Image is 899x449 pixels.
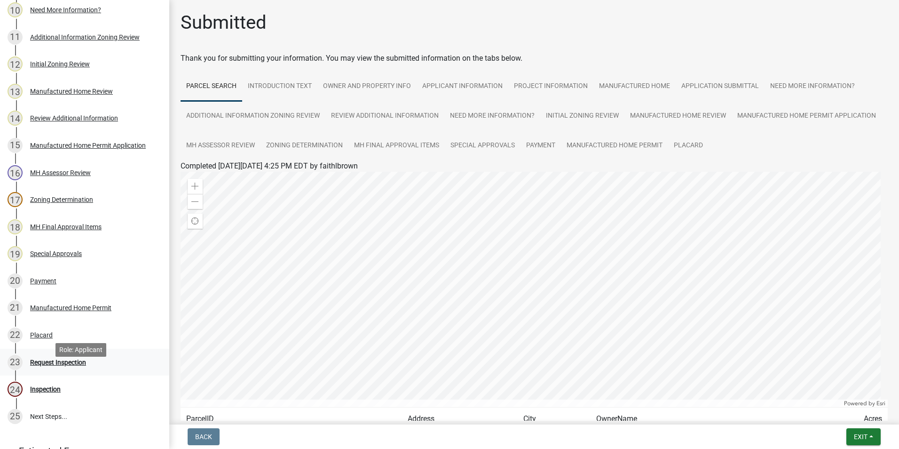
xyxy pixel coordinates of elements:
div: Special Approvals [30,250,82,257]
a: Additional Information Zoning Review [181,101,325,131]
div: MH Assessor Review [30,169,91,176]
a: Manufactured Home Permit [561,131,668,161]
div: 25 [8,409,23,424]
div: Review Additional Information [30,115,118,121]
div: 16 [8,165,23,180]
a: Need More Information? [444,101,540,131]
div: Manufactured Home Permit [30,305,111,311]
a: Manufactured Home Permit Application [732,101,882,131]
div: Zoom out [188,194,203,209]
div: Manufactured Home Permit Application [30,142,146,149]
div: 19 [8,246,23,261]
a: Applicant Information [417,72,508,102]
div: Zoom in [188,179,203,194]
span: Exit [854,433,867,441]
div: 22 [8,328,23,343]
td: Acres [796,408,888,431]
a: Introduction Text [242,72,317,102]
a: Manufactured Home [593,72,676,102]
div: 24 [8,382,23,397]
a: Manufactured Home Review [624,101,732,131]
div: 17 [8,192,23,207]
a: Initial Zoning Review [540,101,624,131]
div: 20 [8,273,23,289]
a: Application Submittal [676,72,765,102]
div: 12 [8,56,23,72]
div: 14 [8,111,23,126]
div: Placard [30,332,53,338]
a: Zoning Determination [260,131,348,161]
td: City [518,408,591,431]
span: Completed [DATE][DATE] 4:25 PM EDT by faithlbrown [181,161,358,170]
div: Powered by [842,400,888,407]
div: Initial Zoning Review [30,61,90,67]
a: Need More Information? [765,72,860,102]
button: Back [188,428,220,445]
div: Thank you for submitting your information. You may view the submitted information on the tabs below. [181,53,888,64]
a: Esri [876,400,885,407]
a: Special Approvals [445,131,520,161]
span: Back [195,433,212,441]
a: Owner and Property Info [317,72,417,102]
div: 18 [8,219,23,234]
div: MH Final Approval Items [30,224,102,230]
div: Role: Applicant [55,343,106,357]
a: Parcel search [181,72,242,102]
div: Zoning Determination [30,196,93,203]
a: Review Additional Information [325,101,444,131]
div: Find my location [188,214,203,229]
div: 11 [8,30,23,45]
td: OwnerName [591,408,796,431]
h1: Submitted [181,11,267,34]
td: ParcelID [181,408,402,431]
a: MH Assessor Review [181,131,260,161]
a: Placard [668,131,709,161]
div: Need More Information? [30,7,101,13]
div: 13 [8,84,23,99]
div: Request Inspection [30,359,86,366]
a: MH Final Approval Items [348,131,445,161]
div: 23 [8,355,23,370]
button: Exit [846,428,881,445]
div: 10 [8,2,23,17]
div: Inspection [30,386,61,393]
div: Additional Information Zoning Review [30,34,140,40]
div: 15 [8,138,23,153]
td: Address [402,408,518,431]
a: Project Information [508,72,593,102]
div: Manufactured Home Review [30,88,113,95]
div: 21 [8,300,23,315]
div: Payment [30,278,56,284]
a: Payment [520,131,561,161]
